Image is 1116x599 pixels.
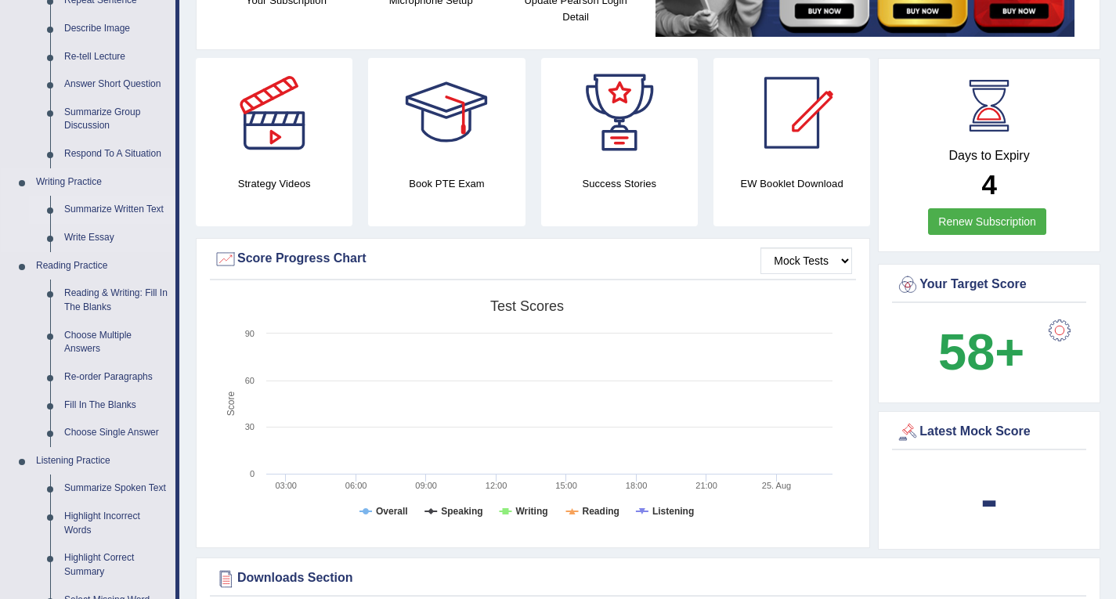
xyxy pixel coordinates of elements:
a: Reading Practice [29,252,175,280]
text: 03:00 [275,481,297,490]
a: Re-tell Lecture [57,43,175,71]
a: Re-order Paragraphs [57,363,175,392]
text: 90 [245,329,255,338]
h4: Success Stories [541,175,698,192]
a: Listening Practice [29,447,175,475]
a: Summarize Group Discussion [57,99,175,140]
div: Downloads Section [214,567,1082,590]
tspan: Listening [652,506,694,517]
a: Renew Subscription [928,208,1046,235]
text: 06:00 [345,481,367,490]
a: Reading & Writing: Fill In The Blanks [57,280,175,321]
a: Summarize Spoken Text [57,475,175,503]
h4: Days to Expiry [896,149,1082,163]
b: 4 [981,169,996,200]
tspan: Speaking [441,506,482,517]
h4: EW Booklet Download [713,175,870,192]
text: 15:00 [555,481,577,490]
a: Choose Single Answer [57,419,175,447]
a: Respond To A Situation [57,140,175,168]
a: Summarize Written Text [57,196,175,224]
h4: Book PTE Exam [368,175,525,192]
tspan: 25. Aug [762,481,791,490]
tspan: Score [226,391,237,416]
tspan: Writing [515,506,547,517]
a: Answer Short Question [57,70,175,99]
text: 09:00 [415,481,437,490]
tspan: Test scores [490,298,564,314]
a: Describe Image [57,15,175,43]
a: Fill In The Blanks [57,392,175,420]
a: Highlight Incorrect Words [57,503,175,544]
text: 60 [245,376,255,385]
h4: Strategy Videos [196,175,352,192]
a: Writing Practice [29,168,175,197]
text: 12:00 [486,481,507,490]
text: 30 [245,422,255,431]
text: 18:00 [626,481,648,490]
div: Your Target Score [896,273,1082,297]
text: 0 [250,469,255,478]
a: Choose Multiple Answers [57,322,175,363]
div: Score Progress Chart [214,247,852,271]
text: 21:00 [695,481,717,490]
b: 58+ [938,323,1024,381]
a: Highlight Correct Summary [57,544,175,586]
tspan: Overall [376,506,408,517]
a: Write Essay [57,224,175,252]
tspan: Reading [583,506,619,517]
b: - [981,471,998,528]
div: Latest Mock Score [896,420,1082,444]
